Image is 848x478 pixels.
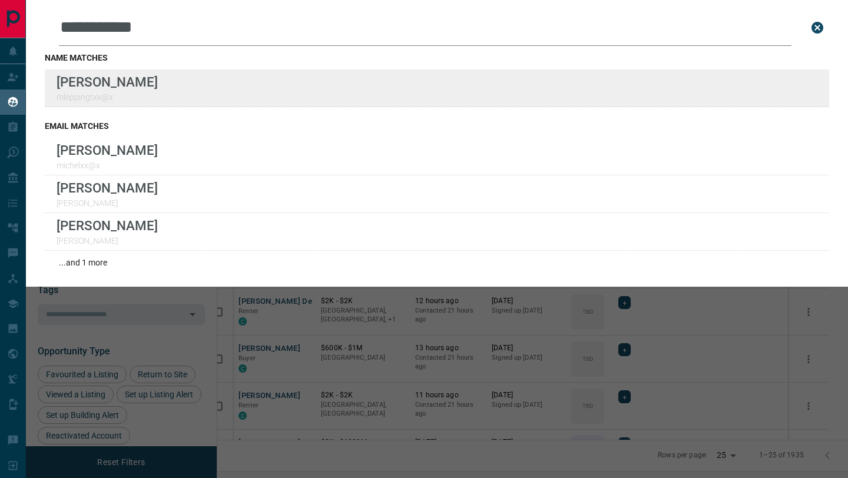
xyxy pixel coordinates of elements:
p: [PERSON_NAME] [57,218,158,233]
button: close search bar [806,16,829,39]
p: michelxx@x [57,161,158,170]
p: [PERSON_NAME] [57,74,158,89]
p: mleppingtxx@x [57,92,158,102]
div: ...and 1 more [45,251,829,274]
p: [PERSON_NAME] [57,142,158,158]
p: [PERSON_NAME] [57,198,158,208]
p: [PERSON_NAME] [57,180,158,195]
h3: name matches [45,53,829,62]
p: [PERSON_NAME] [57,236,158,245]
h3: email matches [45,121,829,131]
